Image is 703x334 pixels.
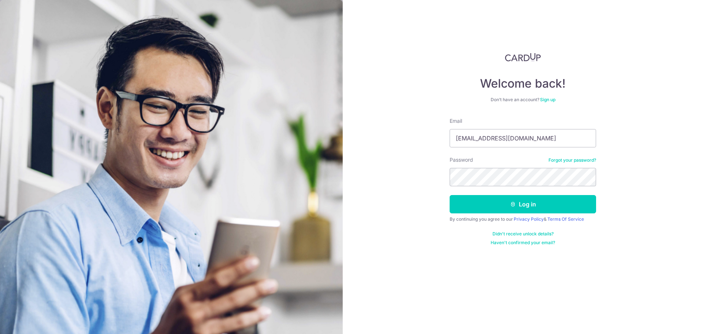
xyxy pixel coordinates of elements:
div: By continuing you agree to our & [450,216,596,222]
div: Don’t have an account? [450,97,596,103]
a: Didn't receive unlock details? [492,231,554,237]
a: Terms Of Service [547,216,584,222]
h4: Welcome back! [450,76,596,91]
a: Haven't confirmed your email? [491,240,555,246]
label: Email [450,117,462,125]
a: Forgot your password? [548,157,596,163]
input: Enter your Email [450,129,596,147]
button: Log in [450,195,596,213]
label: Password [450,156,473,164]
img: CardUp Logo [505,53,541,62]
a: Privacy Policy [514,216,544,222]
a: Sign up [540,97,555,102]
